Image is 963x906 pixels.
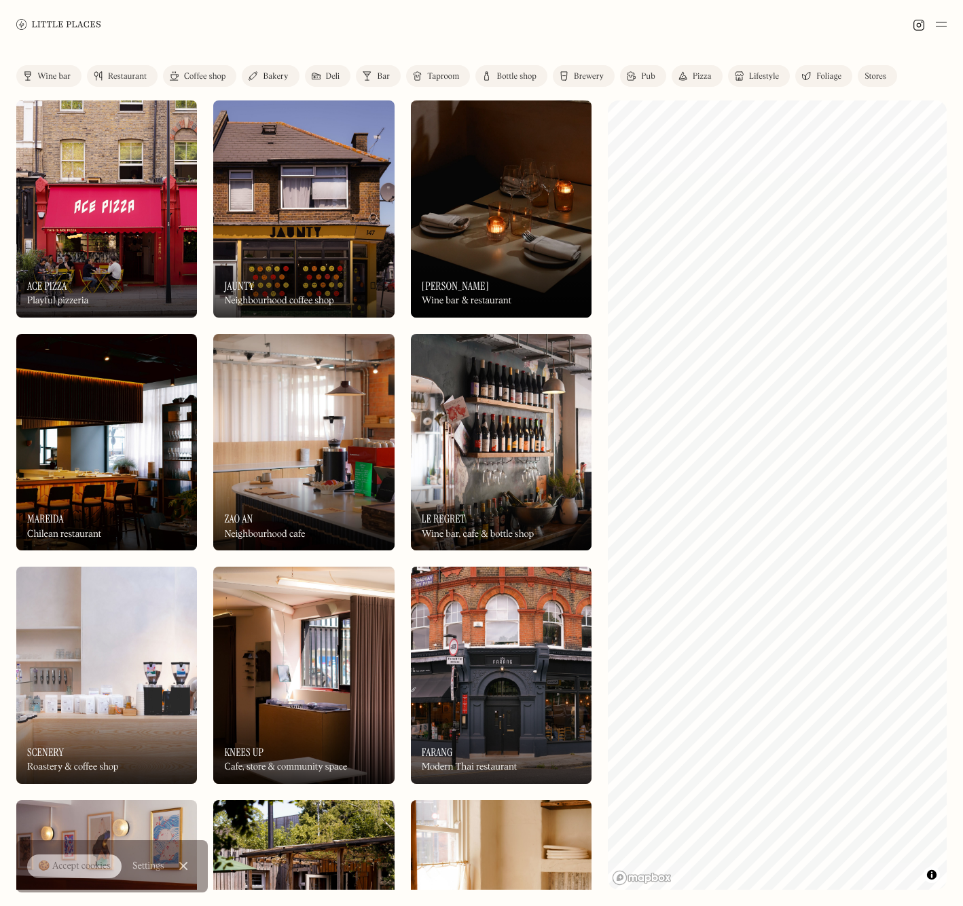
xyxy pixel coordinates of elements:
[213,334,394,551] img: Zao An
[242,65,299,87] a: Bakery
[608,100,947,890] canvas: Map
[411,334,592,551] img: Le Regret
[16,100,197,318] img: Ace Pizza
[213,334,394,551] a: Zao AnZao AnZao AnNeighbourhood cafe
[263,73,288,81] div: Bakery
[224,512,253,525] h3: Zao An
[16,334,197,551] img: Mareida
[27,854,122,879] a: 🍪 Accept cookies
[87,65,158,87] a: Restaurant
[574,73,604,81] div: Brewery
[422,280,489,292] h3: [PERSON_NAME]
[37,73,71,81] div: Wine bar
[213,567,394,784] img: Knees Up
[163,65,236,87] a: Coffee shop
[377,73,390,81] div: Bar
[422,761,517,773] div: Modern Thai restaurant
[406,65,470,87] a: Taproom
[213,567,394,784] a: Knees UpKnees UpKnees UpCafe, store & community space
[475,65,547,87] a: Bottle shop
[749,73,779,81] div: Lifestyle
[865,73,886,81] div: Stores
[38,860,111,873] div: 🍪 Accept cookies
[411,567,592,784] img: Farang
[928,867,936,882] span: Toggle attribution
[672,65,723,87] a: Pizza
[422,512,465,525] h3: Le Regret
[224,746,264,759] h3: Knees Up
[553,65,615,87] a: Brewery
[224,529,305,540] div: Neighbourhood cafe
[213,100,394,318] a: JauntyJauntyJauntyNeighbourhood coffee shop
[170,852,197,880] a: Close Cookie Popup
[422,295,511,307] div: Wine bar & restaurant
[924,867,940,883] button: Toggle attribution
[496,73,537,81] div: Bottle shop
[16,567,197,784] img: Scenery
[422,529,534,540] div: Wine bar, cafe & bottle shop
[728,65,790,87] a: Lifestyle
[326,73,340,81] div: Deli
[27,512,64,525] h3: Mareida
[356,65,401,87] a: Bar
[16,334,197,551] a: MareidaMareidaMareidaChilean restaurant
[108,73,147,81] div: Restaurant
[27,280,67,292] h3: Ace Pizza
[16,567,197,784] a: SceneryScenerySceneryRoastery & coffee shop
[132,851,164,882] a: Settings
[422,746,453,759] h3: Farang
[411,100,592,318] a: LunaLuna[PERSON_NAME]Wine bar & restaurant
[795,65,852,87] a: Foliage
[27,746,64,759] h3: Scenery
[858,65,897,87] a: Stores
[693,73,712,81] div: Pizza
[411,100,592,318] img: Luna
[305,65,351,87] a: Deli
[427,73,459,81] div: Taproom
[213,100,394,318] img: Jaunty
[411,567,592,784] a: FarangFarangFarangModern Thai restaurant
[16,65,81,87] a: Wine bar
[620,65,666,87] a: Pub
[27,761,118,773] div: Roastery & coffee shop
[184,73,225,81] div: Coffee shop
[132,861,164,871] div: Settings
[816,73,841,81] div: Foliage
[224,295,333,307] div: Neighbourhood coffee shop
[16,100,197,318] a: Ace PizzaAce PizzaAce PizzaPlayful pizzeria
[27,529,101,540] div: Chilean restaurant
[411,334,592,551] a: Le RegretLe RegretLe RegretWine bar, cafe & bottle shop
[224,280,254,292] h3: Jaunty
[612,870,672,886] a: Mapbox homepage
[224,761,347,773] div: Cafe, store & community space
[641,73,655,81] div: Pub
[27,295,89,307] div: Playful pizzeria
